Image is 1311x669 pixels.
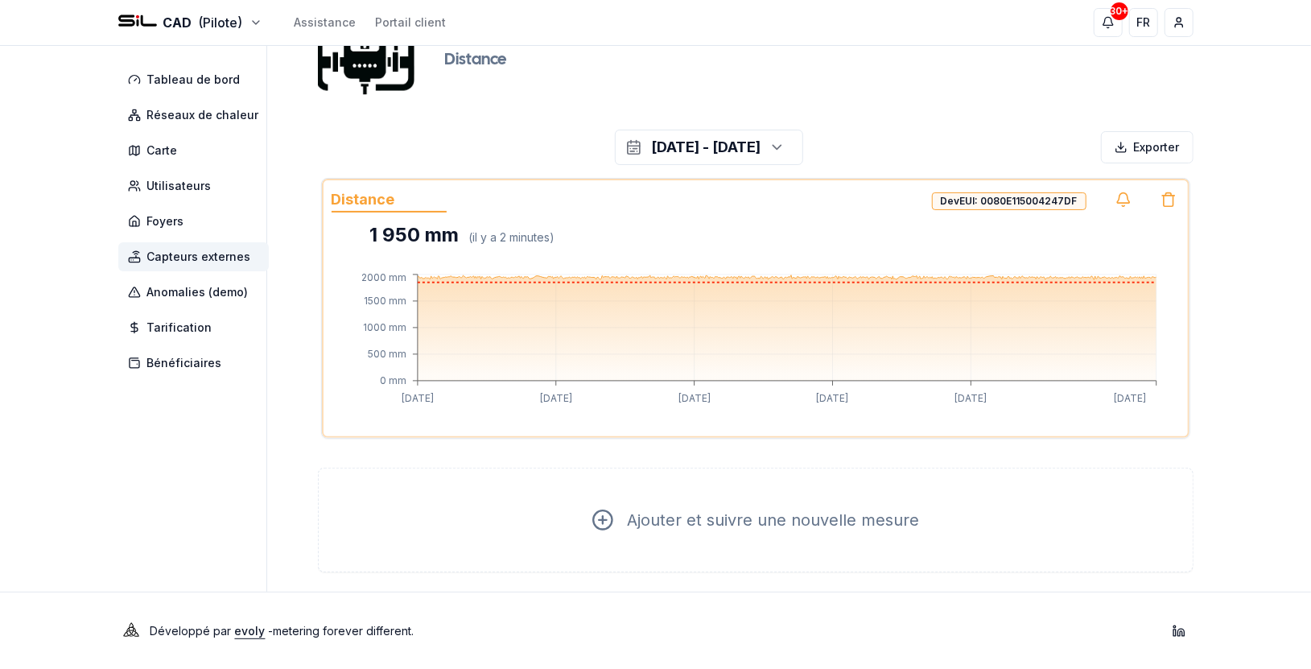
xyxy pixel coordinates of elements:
span: Tarification [147,320,212,336]
tspan: [DATE] [1113,393,1145,405]
a: Bénéficiaires [118,349,275,378]
div: Exporter [1101,131,1194,163]
button: [DATE] - [DATE] [615,130,803,165]
span: (Pilote) [199,13,243,32]
a: Tableau de bord [118,65,275,94]
a: Tarification [118,313,275,342]
div: Distance [332,188,447,213]
span: CAD [163,13,192,32]
div: Ajouter et suivre une nouvelle mesure [319,469,1193,572]
a: Carte [118,136,275,165]
tspan: [DATE] [816,393,848,405]
tspan: [DATE] [954,393,987,405]
tspan: 0 mm [380,374,406,386]
h3: Distance [444,49,1067,72]
span: Tableau de bord [147,72,241,88]
span: Utilisateurs [147,178,212,194]
div: ( il y a 2 minutes ) [469,229,555,246]
tspan: [DATE] [539,393,571,405]
a: Foyers [118,207,275,236]
tspan: 500 mm [368,348,406,360]
img: Evoly Logo [118,618,144,644]
div: [DATE] - [DATE] [651,136,761,159]
span: Capteurs externes [147,249,251,265]
a: Portail client [376,14,447,31]
div: DevEUI: 0080E115004247DF [932,192,1086,210]
button: CAD(Pilote) [118,13,262,32]
tspan: [DATE] [402,393,434,405]
a: evoly [235,624,266,638]
p: Développé par - metering forever different . [150,620,414,642]
a: Réseaux de chaleur [118,101,275,130]
button: FR [1129,8,1158,37]
span: FR [1136,14,1150,31]
a: Capteurs externes [118,242,275,271]
tspan: 2000 mm [361,271,406,283]
div: 30+ [1111,2,1128,20]
button: 30+ [1094,8,1123,37]
span: Foyers [147,213,184,229]
button: Exporter [1101,130,1194,165]
span: Bénéficiaires [147,355,222,371]
span: Réseaux de chaleur [147,107,259,123]
a: Assistance [295,14,357,31]
img: SIL - CAD Logo [118,3,157,42]
a: Utilisateurs [118,171,275,200]
span: Anomalies (demo) [147,284,249,300]
tspan: [DATE] [678,393,710,405]
tspan: 1000 mm [363,321,406,333]
a: Anomalies (demo) [118,278,275,307]
div: 1 950 mm [370,222,460,248]
span: Carte [147,142,178,159]
tspan: 1500 mm [364,295,406,307]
